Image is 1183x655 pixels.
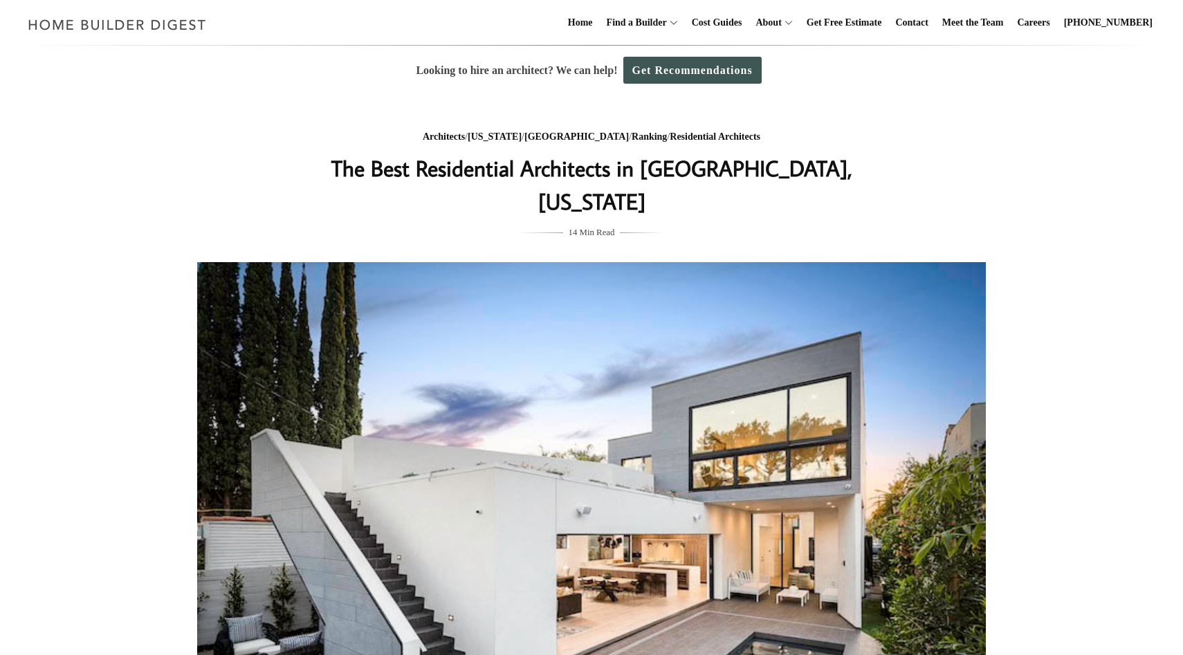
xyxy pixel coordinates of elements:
a: Get Recommendations [623,57,762,84]
a: Ranking [632,131,667,142]
h1: The Best Residential Architects in [GEOGRAPHIC_DATA], [US_STATE] [315,151,868,218]
a: Careers [1012,1,1056,45]
a: [PHONE_NUMBER] [1058,1,1158,45]
a: Home [562,1,598,45]
a: About [750,1,781,45]
a: [GEOGRAPHIC_DATA] [524,131,629,142]
a: Get Free Estimate [801,1,888,45]
a: [US_STATE] [468,131,522,142]
a: Find a Builder [601,1,667,45]
span: 14 Min Read [569,225,615,240]
a: Architects [423,131,465,142]
img: Home Builder Digest [22,11,212,38]
a: Residential Architects [670,131,760,142]
div: / / / / [315,129,868,146]
a: Cost Guides [686,1,748,45]
a: Contact [890,1,933,45]
a: Meet the Team [937,1,1009,45]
